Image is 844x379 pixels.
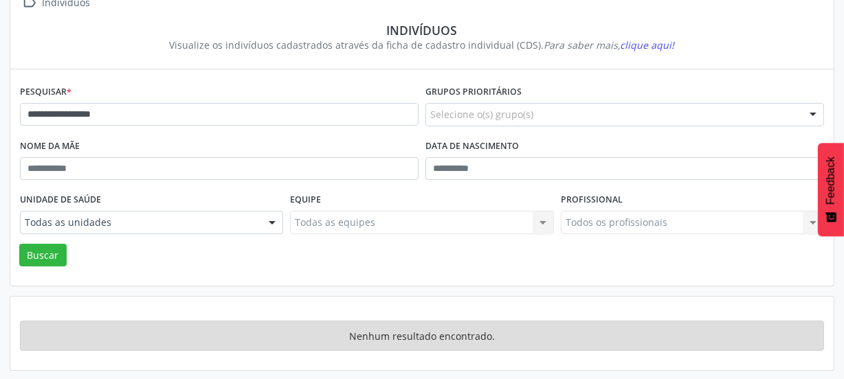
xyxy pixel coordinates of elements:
span: Todas as unidades [25,216,255,229]
button: Feedback - Mostrar pesquisa [818,143,844,236]
label: Nome da mãe [20,136,80,157]
label: Equipe [290,189,321,211]
label: Grupos prioritários [425,82,522,103]
div: Indivíduos [30,23,814,38]
label: Pesquisar [20,82,71,103]
i: Para saber mais, [544,38,675,51]
span: Feedback [825,157,837,205]
span: Selecione o(s) grupo(s) [430,107,533,122]
label: Data de nascimento [425,136,519,157]
div: Nenhum resultado encontrado. [20,321,824,351]
label: Unidade de saúde [20,189,101,211]
div: Visualize os indivíduos cadastrados através da ficha de cadastro individual (CDS). [30,38,814,52]
button: Buscar [19,244,67,267]
label: Profissional [561,189,623,211]
span: clique aqui! [621,38,675,51]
